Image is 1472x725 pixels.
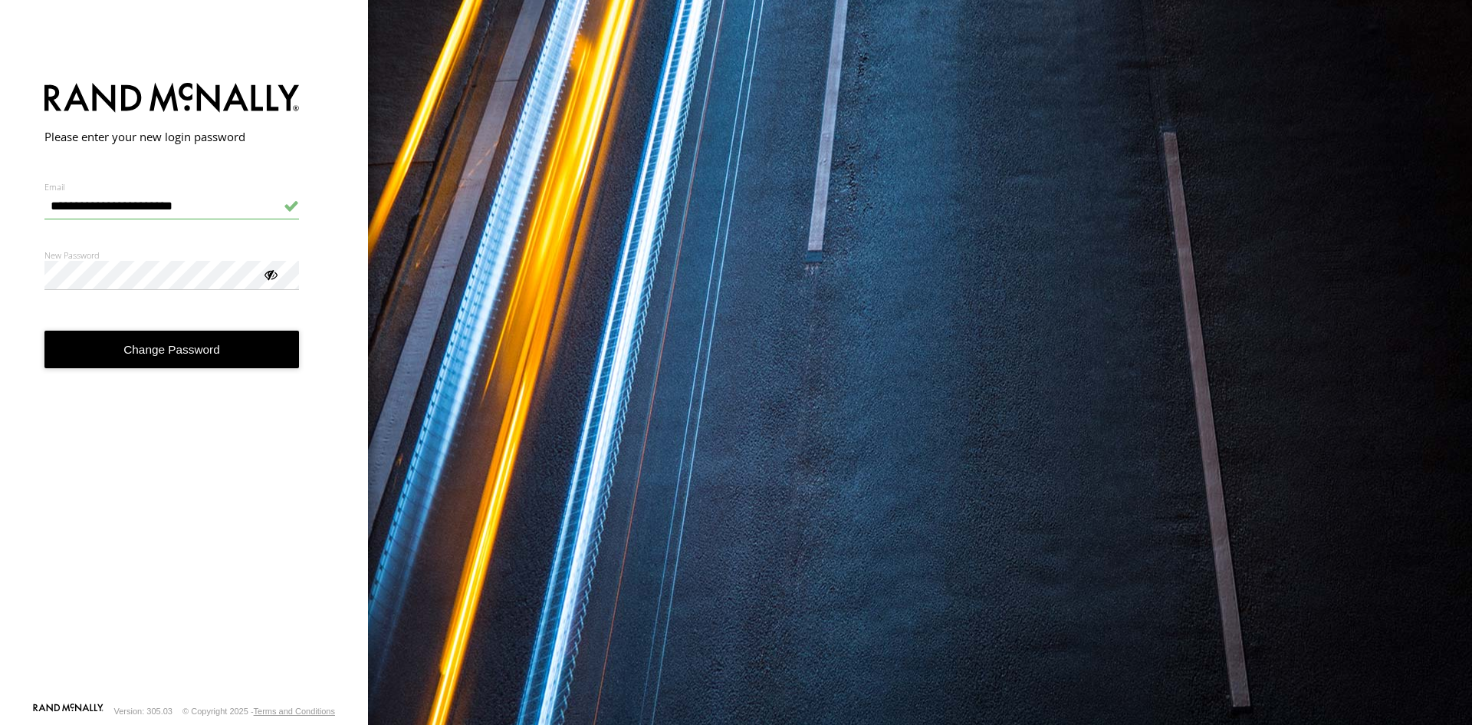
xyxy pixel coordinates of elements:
img: Rand McNally [44,80,300,119]
div: © Copyright 2025 - [182,707,335,716]
label: New Password [44,249,300,261]
div: Version: 305.03 [114,707,172,716]
a: Terms and Conditions [254,707,335,716]
label: Email [44,181,300,193]
h2: Please enter your new login password [44,129,300,144]
button: Change Password [44,331,300,368]
a: Visit our Website [33,704,103,719]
